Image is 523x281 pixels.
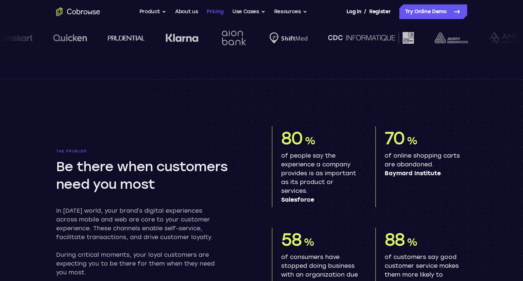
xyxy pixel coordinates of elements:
p: The problem [56,149,251,154]
button: Use Cases [232,4,265,19]
button: Resources [274,4,307,19]
a: Register [369,4,391,19]
span: 70 [385,127,405,149]
a: About us [175,4,198,19]
button: Product [139,4,167,19]
span: 88 [385,229,405,250]
img: prudential [108,35,145,41]
span: 58 [281,229,302,250]
p: of people say the experience a company provides is as important as its product or services. [281,151,358,204]
span: Baymard Institute [385,169,461,178]
span: % [407,134,417,147]
img: Aion Bank [219,23,249,53]
span: % [407,236,417,248]
span: / [364,7,366,16]
img: Shiftmed [269,32,308,44]
span: % [304,236,314,248]
a: Log In [346,4,361,19]
p: of online shopping carts are abandoned. [385,151,461,178]
a: Try Online Demo [399,4,467,19]
img: Klarna [166,33,199,42]
p: In [DATE] world, your brand’s digital experiences across mobile and web are core to your customer... [56,206,222,242]
h2: Be there when customers need you most [56,158,248,193]
p: During critical moments, your loyal customers are expecting you to be there for them when they ne... [56,251,222,277]
a: Pricing [207,4,224,19]
img: CDC Informatique [328,32,414,43]
span: 80 [281,127,303,149]
a: Go to the home page [56,7,100,16]
span: % [305,134,315,147]
span: Salesforce [281,195,358,204]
